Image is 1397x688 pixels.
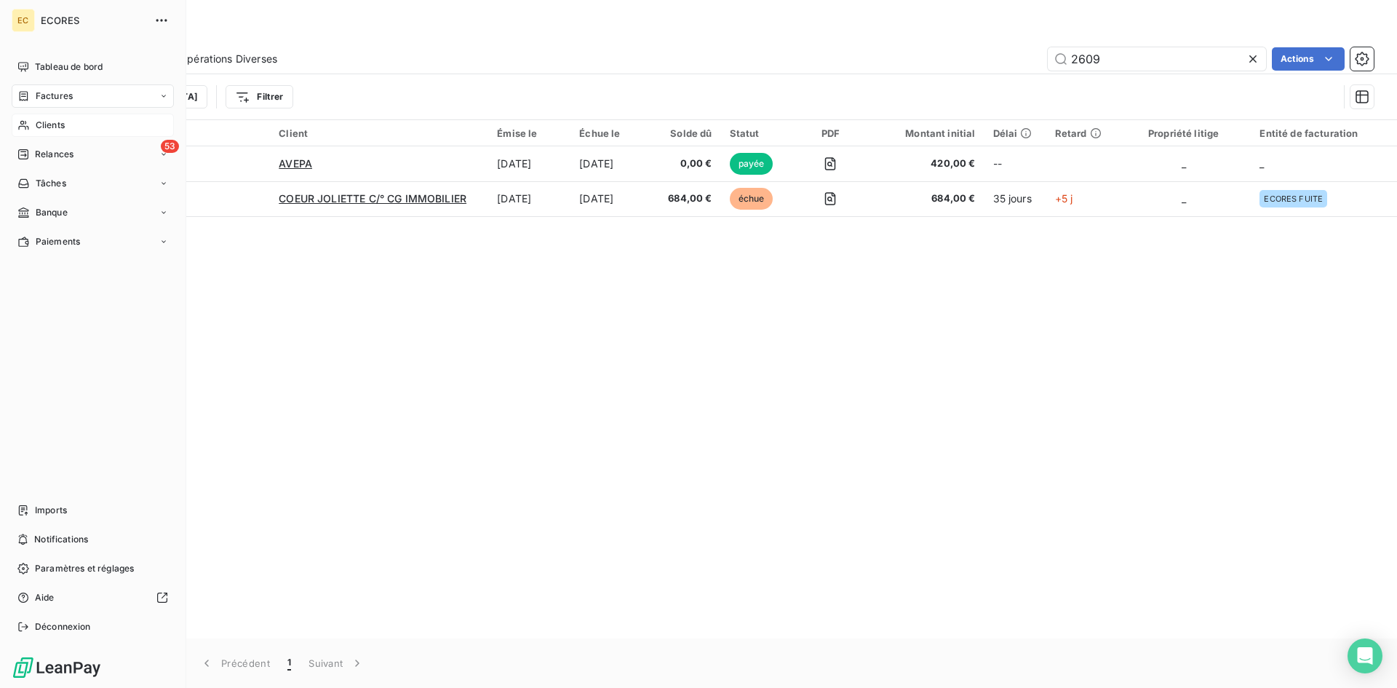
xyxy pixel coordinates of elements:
[12,586,174,609] a: Aide
[36,177,66,190] span: Tâches
[12,9,35,32] div: EC
[1259,157,1264,170] span: _
[570,181,653,216] td: [DATE]
[730,188,773,210] span: échue
[878,157,976,171] span: 420,00 €
[984,181,1046,216] td: 35 jours
[35,504,67,517] span: Imports
[984,146,1046,181] td: --
[300,648,373,679] button: Suivant
[1348,638,1382,673] div: Open Intercom Messenger
[41,15,146,26] span: ECORES
[35,562,134,575] span: Paramètres et réglages
[1055,192,1073,205] span: +5 j
[36,206,68,219] span: Banque
[279,157,312,170] span: AVEPA
[36,119,65,132] span: Clients
[179,52,277,66] span: Opérations Diverses
[800,127,861,139] div: PDF
[36,90,73,103] span: Factures
[488,146,570,181] td: [DATE]
[730,153,773,175] span: payée
[662,127,712,139] div: Solde dû
[570,146,653,181] td: [DATE]
[36,235,80,248] span: Paiements
[1264,194,1323,203] span: ECORES FUITE
[279,127,479,139] div: Client
[662,191,712,206] span: 684,00 €
[878,191,976,206] span: 684,00 €
[279,192,466,205] span: COEUR JOLIETTE C/° CG IMMOBILIER
[226,85,292,108] button: Filtrer
[1048,47,1266,71] input: Rechercher
[35,60,103,74] span: Tableau de bord
[993,127,1038,139] div: Délai
[1259,127,1388,139] div: Entité de facturation
[12,656,102,679] img: Logo LeanPay
[35,591,55,604] span: Aide
[1272,47,1345,71] button: Actions
[161,140,179,153] span: 53
[1055,127,1107,139] div: Retard
[1125,127,1242,139] div: Propriété litige
[878,127,976,139] div: Montant initial
[287,656,291,671] span: 1
[730,127,783,139] div: Statut
[1182,157,1186,170] span: _
[34,533,88,546] span: Notifications
[662,157,712,171] span: 0,00 €
[488,181,570,216] td: [DATE]
[35,620,91,633] span: Déconnexion
[279,648,300,679] button: 1
[191,648,279,679] button: Précédent
[35,148,73,161] span: Relances
[579,127,645,139] div: Échue le
[497,127,562,139] div: Émise le
[1182,192,1186,205] span: _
